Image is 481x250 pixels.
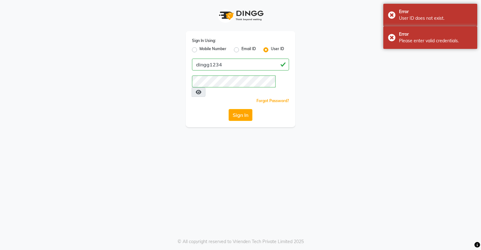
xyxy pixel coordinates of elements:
div: Please enter valid credentials. [399,38,473,44]
label: Email ID [241,46,256,54]
input: Username [192,76,276,87]
a: Forgot Password? [256,98,289,103]
input: Username [192,59,289,70]
div: Error [399,31,473,38]
button: Sign In [229,109,252,121]
label: Mobile Number [199,46,226,54]
img: logo1.svg [215,6,266,25]
div: Error [399,8,473,15]
label: User ID [271,46,284,54]
div: User ID does not exist. [399,15,473,22]
label: Sign In Using: [192,38,216,44]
